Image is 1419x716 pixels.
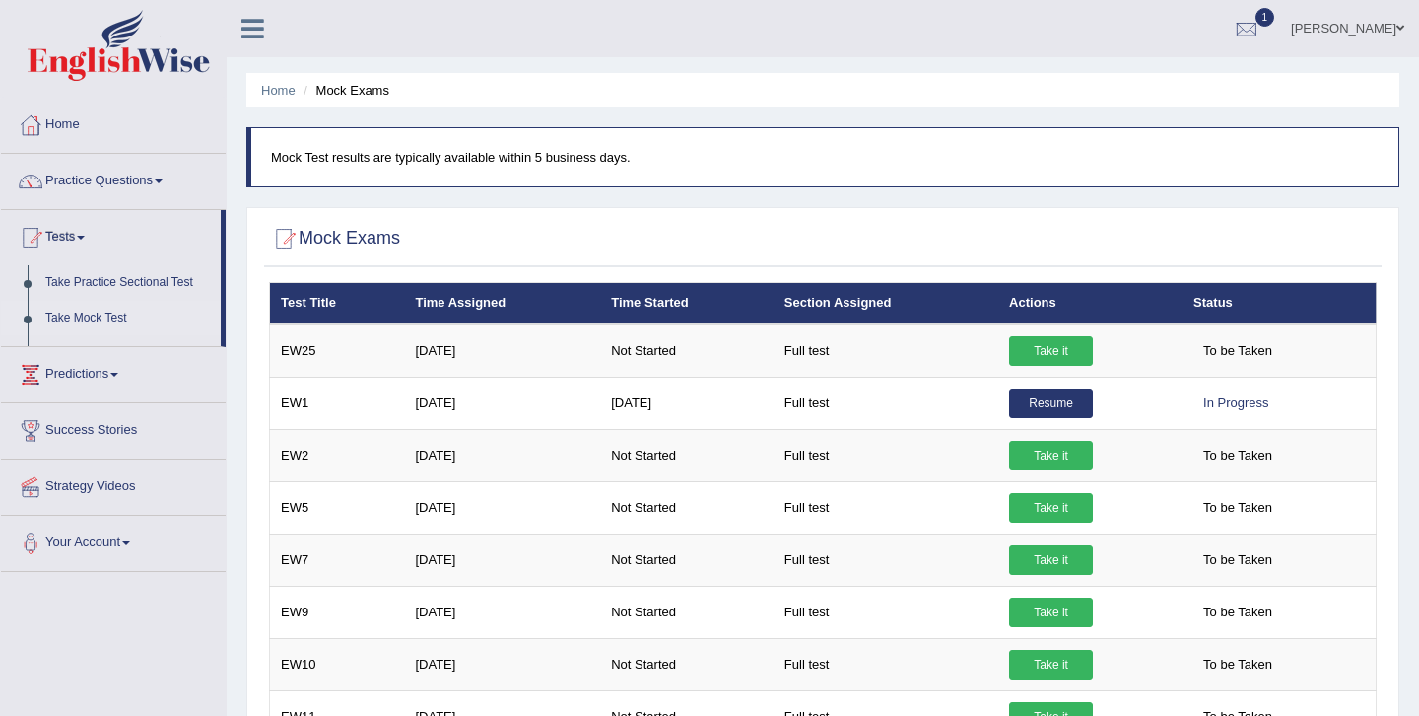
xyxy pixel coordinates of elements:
[1255,8,1275,27] span: 1
[1182,283,1376,324] th: Status
[774,377,998,429] td: Full test
[1009,545,1093,575] a: Take it
[1009,441,1093,470] a: Take it
[271,148,1379,167] p: Mock Test results are typically available within 5 business days.
[774,324,998,378] td: Full test
[774,481,998,534] td: Full test
[270,534,405,586] td: EW7
[1193,336,1282,366] span: To be Taken
[1193,545,1282,575] span: To be Taken
[600,283,774,324] th: Time Started
[998,283,1182,324] th: Actions
[1193,389,1278,418] div: In Progress
[774,534,998,586] td: Full test
[404,429,600,481] td: [DATE]
[1193,493,1282,523] span: To be Taken
[261,83,296,98] a: Home
[1,98,226,147] a: Home
[270,283,405,324] th: Test Title
[1193,598,1282,627] span: To be Taken
[1,210,221,259] a: Tests
[299,81,389,100] li: Mock Exams
[1,154,226,203] a: Practice Questions
[600,638,774,690] td: Not Started
[404,586,600,638] td: [DATE]
[1193,441,1282,470] span: To be Taken
[600,481,774,534] td: Not Started
[36,301,221,336] a: Take Mock Test
[270,429,405,481] td: EW2
[404,283,600,324] th: Time Assigned
[36,265,221,301] a: Take Practice Sectional Test
[774,586,998,638] td: Full test
[600,586,774,638] td: Not Started
[404,324,600,378] td: [DATE]
[1009,493,1093,523] a: Take it
[1009,389,1093,418] a: Resume
[404,534,600,586] td: [DATE]
[600,377,774,429] td: [DATE]
[36,335,221,371] a: History
[1,460,226,509] a: Strategy Videos
[270,377,405,429] td: EW1
[1,516,226,565] a: Your Account
[1009,650,1093,680] a: Take it
[600,324,774,378] td: Not Started
[404,481,600,534] td: [DATE]
[1,403,226,453] a: Success Stories
[404,638,600,690] td: [DATE]
[270,638,405,690] td: EW10
[774,429,998,481] td: Full test
[774,283,998,324] th: Section Assigned
[600,534,774,586] td: Not Started
[600,429,774,481] td: Not Started
[1009,598,1093,627] a: Take it
[269,224,400,253] h2: Mock Exams
[270,481,405,534] td: EW5
[774,638,998,690] td: Full test
[1193,650,1282,680] span: To be Taken
[1009,336,1093,366] a: Take it
[1,347,226,396] a: Predictions
[404,377,600,429] td: [DATE]
[270,586,405,638] td: EW9
[270,324,405,378] td: EW25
